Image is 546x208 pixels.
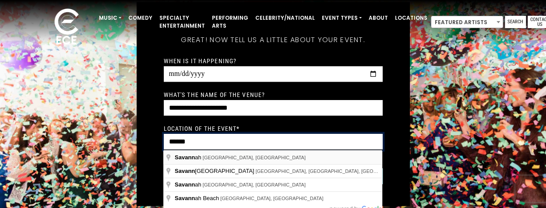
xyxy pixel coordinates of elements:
[505,16,526,28] a: Search
[175,195,220,201] span: ah Beach
[175,181,195,188] span: Savann
[431,16,503,28] span: Featured Artists
[220,196,323,201] span: [GEOGRAPHIC_DATA], [GEOGRAPHIC_DATA]
[203,182,306,187] span: [GEOGRAPHIC_DATA], [GEOGRAPHIC_DATA]
[125,11,156,25] a: Comedy
[175,154,203,161] span: ah
[252,11,318,25] a: Celebrity/National
[164,57,237,65] label: When is it happening?
[208,11,252,33] a: Performing Arts
[45,6,88,49] img: ece_new_logo_whitev2-1.png
[175,168,256,174] span: [GEOGRAPHIC_DATA]
[256,169,412,174] span: [GEOGRAPHIC_DATA], [GEOGRAPHIC_DATA], [GEOGRAPHIC_DATA]
[175,168,195,174] span: Savann
[391,11,431,25] a: Locations
[175,195,195,201] span: Savann
[95,11,125,25] a: Music
[175,181,203,188] span: ah
[156,11,208,33] a: Specialty Entertainment
[175,154,195,161] span: Savann
[431,16,503,29] span: Featured Artists
[203,155,306,160] span: [GEOGRAPHIC_DATA], [GEOGRAPHIC_DATA]
[164,125,240,133] label: Location of the event
[318,11,365,25] a: Event Types
[164,91,265,99] label: What's the name of the venue?
[365,11,391,25] a: About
